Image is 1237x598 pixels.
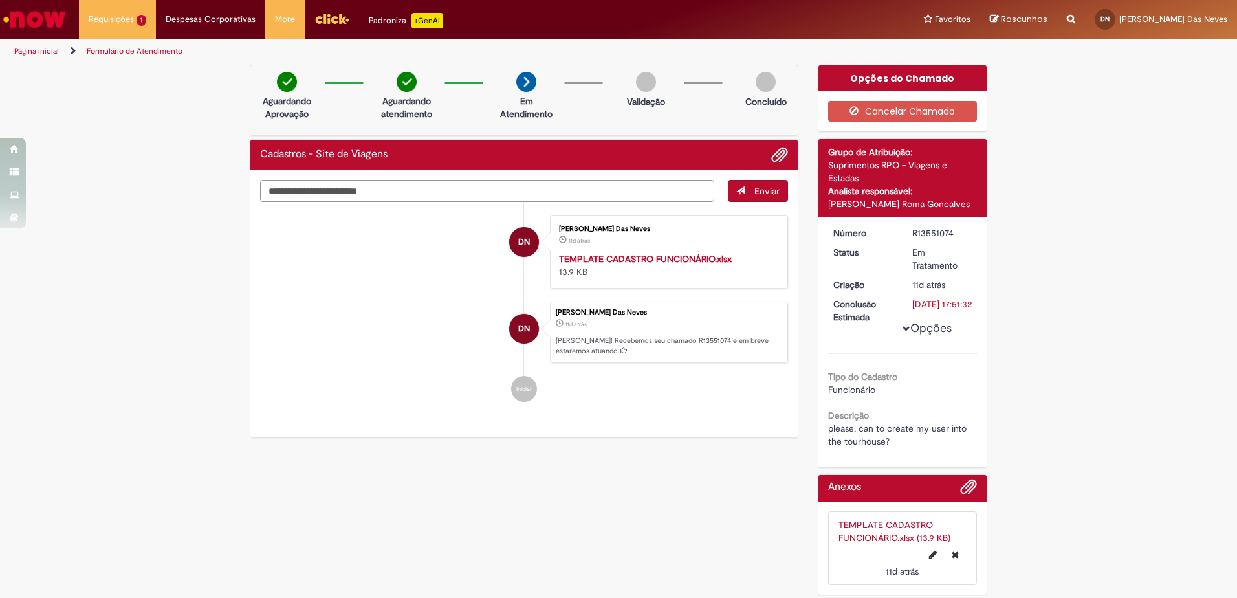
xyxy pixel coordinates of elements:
[828,184,978,197] div: Analista responsável:
[559,252,774,278] div: 13.9 KB
[912,279,945,291] time: 19/09/2025 14:51:29
[912,227,972,239] div: R13551074
[518,227,530,258] span: DN
[166,13,256,26] span: Despesas Corporativas
[912,246,972,272] div: Em Tratamento
[990,14,1047,26] a: Rascunhos
[944,544,967,565] button: Excluir TEMPLATE CADASTRO FUNCIONÁRIO.xlsx
[828,384,875,395] span: Funcionário
[556,309,781,316] div: [PERSON_NAME] Das Neves
[771,146,788,163] button: Adicionar anexos
[912,279,945,291] span: 11d atrás
[935,13,970,26] span: Favoritos
[260,149,388,161] h2: Cadastros - Site de Viagens Histórico de tíquete
[1001,13,1047,25] span: Rascunhos
[960,478,977,502] button: Adicionar anexos
[824,227,903,239] dt: Número
[369,13,443,28] div: Padroniza
[828,423,969,447] span: please, can to create my user into the tourhouse?
[824,278,903,291] dt: Criação
[516,72,536,92] img: arrow-next.png
[559,253,732,265] a: TEMPLATE CADASTRO FUNCIONÁRIO.xlsx
[886,566,919,577] span: 11d atrás
[87,46,182,56] a: Formulário de Atendimento
[314,9,349,28] img: click_logo_yellow_360x200.png
[518,313,530,344] span: DN
[627,95,665,108] p: Validação
[565,320,587,328] span: 11d atrás
[754,185,780,197] span: Enviar
[828,482,861,493] h2: Anexos
[828,101,978,122] button: Cancelar Chamado
[886,566,919,577] time: 19/09/2025 14:51:15
[260,180,714,202] textarea: Digite sua mensagem aqui...
[824,298,903,324] dt: Conclusão Estimada
[728,180,788,202] button: Enviar
[509,314,539,344] div: Diego Santana Das Neves
[912,278,972,291] div: 19/09/2025 14:51:29
[375,94,438,120] p: Aguardando atendimento
[397,72,417,92] img: check-circle-green.png
[818,65,987,91] div: Opções do Chamado
[1100,15,1110,23] span: DN
[411,13,443,28] p: +GenAi
[912,298,972,311] div: [DATE] 17:51:32
[260,302,788,364] li: Diego Santana Das Neves
[828,197,978,210] div: [PERSON_NAME] Roma Goncalves
[824,246,903,259] dt: Status
[89,13,134,26] span: Requisições
[275,13,295,26] span: More
[260,202,788,415] ul: Histórico de tíquete
[277,72,297,92] img: check-circle-green.png
[1119,14,1227,25] span: [PERSON_NAME] Das Neves
[828,159,978,184] div: Suprimentos RPO - Viagens e Estadas
[828,371,897,382] b: Tipo do Cadastro
[10,39,815,63] ul: Trilhas de página
[828,410,869,421] b: Descrição
[559,225,774,233] div: [PERSON_NAME] Das Neves
[1,6,68,32] img: ServiceNow
[756,72,776,92] img: img-circle-grey.png
[745,95,787,108] p: Concluído
[636,72,656,92] img: img-circle-grey.png
[828,146,978,159] div: Grupo de Atribuição:
[556,336,781,356] p: [PERSON_NAME]! Recebemos seu chamado R13551074 e em breve estaremos atuando.
[569,237,590,245] time: 19/09/2025 14:51:15
[921,544,945,565] button: Editar nome de arquivo TEMPLATE CADASTRO FUNCIONÁRIO.xlsx
[256,94,318,120] p: Aguardando Aprovação
[137,15,146,26] span: 1
[14,46,59,56] a: Página inicial
[509,227,539,257] div: Diego Santana Das Neves
[565,320,587,328] time: 19/09/2025 14:51:29
[838,519,950,544] a: TEMPLATE CADASTRO FUNCIONÁRIO.xlsx (13.9 KB)
[569,237,590,245] span: 11d atrás
[495,94,558,120] p: Em Atendimento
